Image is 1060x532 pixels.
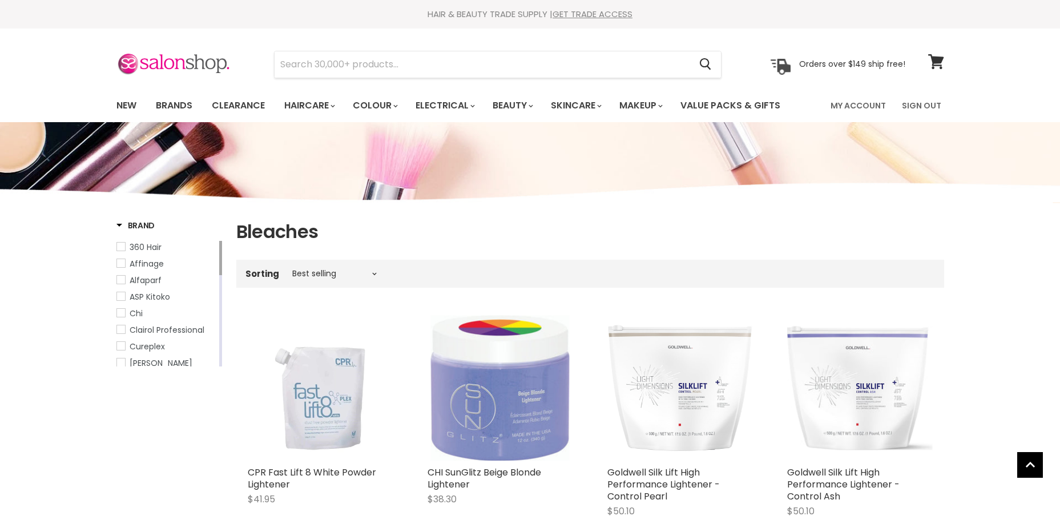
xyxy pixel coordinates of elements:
h3: Brand [116,220,155,231]
span: Chi [130,308,143,319]
a: Beauty [484,94,540,118]
span: 360 Hair [130,241,162,253]
span: Cureplex [130,341,165,352]
span: Clairol Professional [130,324,204,336]
span: $50.10 [607,505,635,518]
input: Search [275,51,691,78]
img: CPR Fast Lift 8 White Powder Lightener [248,315,393,461]
img: Goldwell Silk Lift High Performance Lightener - Control Pearl [607,324,753,452]
label: Sorting [245,269,279,279]
a: Haircare [276,94,342,118]
a: Affinage [116,257,217,270]
ul: Main menu [108,89,807,122]
a: Brands [147,94,201,118]
form: Product [274,51,722,78]
img: CHI SunGlitz Beige Blonde Lightener [430,315,569,461]
span: [PERSON_NAME] [130,357,192,369]
a: 360 Hair [116,241,217,253]
a: Alfaparf [116,274,217,287]
a: CHI SunGlitz Beige Blonde Lightener [428,315,573,461]
a: ASP Kitoko [116,291,217,303]
a: Sign Out [895,94,948,118]
a: CHI SunGlitz Beige Blonde Lightener [428,466,541,491]
span: Alfaparf [130,275,162,286]
a: CPR Fast Lift 8 White Powder Lightener [248,466,376,491]
nav: Main [102,89,958,122]
a: Value Packs & Gifts [672,94,789,118]
a: Makeup [611,94,670,118]
a: Goldwell Silk Lift High Performance Lightener - Control Ash [787,466,900,503]
a: New [108,94,145,118]
a: Electrical [407,94,482,118]
a: Goldwell Silk Lift High Performance Lightener - Control Pearl [607,466,720,503]
a: Clearance [203,94,273,118]
a: De Lorenzo [116,357,217,369]
p: Orders over $149 ship free! [799,59,905,69]
a: Chi [116,307,217,320]
a: Cureplex [116,340,217,353]
h1: Bleaches [236,220,944,244]
button: Search [691,51,721,78]
img: Goldwell Silk Lift High Performance Lightener - Control Ash [787,326,933,450]
span: Affinage [130,258,164,269]
span: $50.10 [787,505,815,518]
a: GET TRADE ACCESS [553,8,632,20]
div: HAIR & BEAUTY TRADE SUPPLY | [102,9,958,20]
a: Skincare [542,94,608,118]
a: Goldwell Silk Lift High Performance Lightener - Control Ash [787,315,933,461]
span: $38.30 [428,493,457,506]
span: $41.95 [248,493,275,506]
a: My Account [824,94,893,118]
a: Goldwell Silk Lift High Performance Lightener - Control Pearl [607,315,753,461]
a: Colour [344,94,405,118]
span: ASP Kitoko [130,291,170,303]
a: Clairol Professional [116,324,217,336]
